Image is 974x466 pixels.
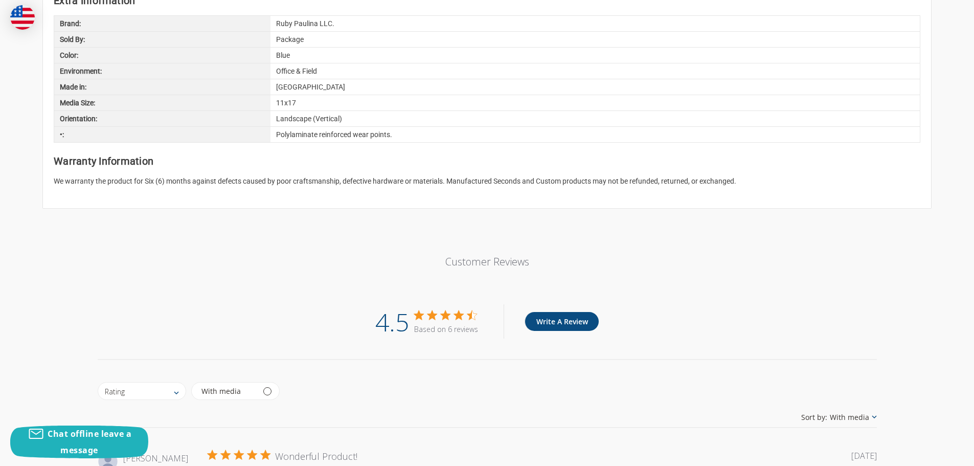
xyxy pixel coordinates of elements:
div: Color: [54,48,270,63]
img: duty and tax information for United States [10,5,35,30]
div: 11x17 [270,95,920,110]
div: Ruby Paulina LLC. [270,16,920,31]
button: Write A Review [525,312,599,331]
div: Orientation: [54,111,270,126]
div: 5 out of 5 stars [208,450,270,459]
div: Environment: [54,63,270,79]
p: Customer Reviews [292,255,682,269]
div: Sold By: [54,32,270,47]
div: Brand: [54,16,270,31]
div: 4.5 [375,304,409,339]
div: Blue [270,48,920,63]
div: Office & Field [270,63,920,79]
div: •: [54,127,270,142]
div: Polylaminate reinforced wear points. [270,127,920,142]
h2: Warranty Information [54,153,920,169]
div: Wonderful Product! [275,450,357,462]
div: Rating [105,386,125,396]
iframe: Google Customer Reviews [890,438,974,466]
div: Media Size: [54,95,270,110]
div: [DATE] [851,450,877,461]
button: Chat offline leave a message [10,426,148,458]
div: Landscape (Vertical) [270,111,920,126]
div: Based on 6 reviews [414,324,478,334]
div: With media [201,388,241,395]
div: With media [830,412,869,422]
span: Chat offline leave a message [48,428,131,456]
span: Cory W. [123,453,188,464]
div: Made in: [54,79,270,95]
span: Sort by: [801,412,827,422]
div: Package [270,32,920,47]
p: We warranty the product for Six (6) months against defects caused by poor craftsmanship, defectiv... [54,176,920,187]
div: 4.5 out of 5 stars [414,310,478,320]
div: [GEOGRAPHIC_DATA] [270,79,920,95]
